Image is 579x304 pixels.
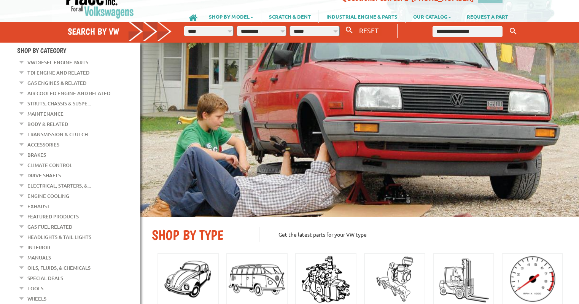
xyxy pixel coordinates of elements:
[17,46,140,54] h4: Shop By Category
[27,294,46,304] a: Wheels
[227,261,287,297] img: Bus
[27,68,89,78] a: TDI Engine and Related
[27,160,72,170] a: Climate Control
[140,43,579,217] img: First slide [900x500]
[27,170,61,180] a: Drive Shafts
[68,26,172,37] h4: Search by VW
[319,10,405,23] a: INDUSTRIAL ENGINE & PARTS
[27,283,43,293] a: Tools
[27,88,110,98] a: Air Cooled Engine and Related
[158,259,218,299] img: Beatle
[27,140,59,150] a: Accessories
[27,109,64,119] a: Maintenance
[27,57,88,67] a: VW Diesel Engine Parts
[27,191,69,201] a: Engine Cooling
[27,99,91,108] a: Struts, Chassis & Suspe...
[259,227,568,242] p: Get the latest parts for your VW type
[27,201,50,211] a: Exhaust
[27,78,86,88] a: Gas Engines & Related
[152,227,247,243] h2: SHOP BY TYPE
[406,10,459,23] a: OUR CATALOG
[27,150,46,160] a: Brakes
[27,253,51,263] a: Manuals
[261,10,318,23] a: SCRATCH & DENT
[27,242,50,252] a: Interior
[459,10,516,23] a: REQUEST A PART
[27,129,88,139] a: Transmission & Clutch
[27,232,91,242] a: Headlights & Tail Lights
[359,26,379,34] span: RESET
[27,222,72,232] a: Gas Fuel Related
[27,181,91,191] a: Electrical, Starters, &...
[507,25,519,38] button: Keyword Search
[201,10,261,23] a: SHOP BY MODEL
[27,263,91,273] a: Oils, Fluids, & Chemicals
[27,273,63,283] a: Special Deals
[356,25,382,36] button: RESET
[27,119,68,129] a: Body & Related
[343,25,356,36] button: Search By VW...
[27,212,79,221] a: Featured Products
